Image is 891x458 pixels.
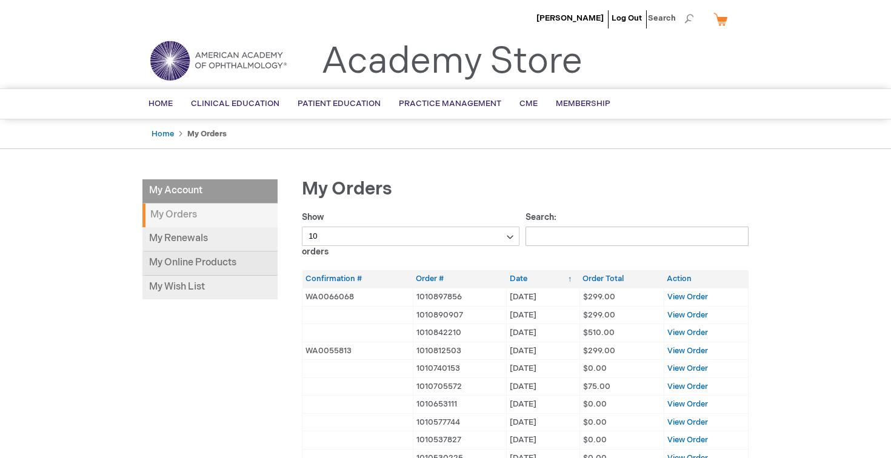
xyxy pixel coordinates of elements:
a: View Order [667,417,708,427]
td: 1010537827 [413,431,506,450]
td: 1010890907 [413,306,506,324]
td: [DATE] [507,306,580,324]
strong: My Orders [187,129,227,139]
td: 1010653111 [413,396,506,414]
td: [DATE] [507,431,580,450]
label: Search: [526,212,749,241]
td: [DATE] [507,288,580,306]
span: Home [148,99,173,108]
td: 1010705572 [413,377,506,396]
a: My Online Products [142,251,278,276]
td: [DATE] [507,324,580,342]
a: View Order [667,292,708,302]
span: Practice Management [399,99,501,108]
a: View Order [667,310,708,320]
span: $75.00 [583,382,610,391]
td: 1010740153 [413,360,506,378]
a: [PERSON_NAME] [536,13,604,23]
td: [DATE] [507,396,580,414]
span: $0.00 [583,435,607,445]
a: Log Out [612,13,642,23]
span: $510.00 [583,328,615,337]
td: 1010577744 [413,413,506,431]
th: Order Total: activate to sort column ascending [579,270,664,288]
td: [DATE] [507,377,580,396]
span: Membership [556,99,610,108]
a: My Renewals [142,227,278,251]
a: View Order [667,363,708,373]
strong: My Orders [142,204,278,227]
span: $299.00 [583,292,615,302]
select: Showorders [302,227,519,246]
input: Search: [526,227,749,246]
span: My Orders [302,178,392,200]
td: WA0066068 [302,288,413,306]
span: $0.00 [583,363,607,373]
span: $299.00 [583,346,615,356]
a: View Order [667,382,708,391]
span: $299.00 [583,310,615,320]
th: Confirmation #: activate to sort column ascending [302,270,413,288]
td: [DATE] [507,360,580,378]
label: Show orders [302,212,519,257]
span: Clinical Education [191,99,279,108]
td: [DATE] [507,413,580,431]
a: Home [152,129,174,139]
td: [DATE] [507,342,580,360]
a: My Wish List [142,276,278,299]
span: Search [648,6,694,30]
th: Action: activate to sort column ascending [664,270,748,288]
th: Order #: activate to sort column ascending [413,270,506,288]
a: View Order [667,435,708,445]
span: $0.00 [583,417,607,427]
a: View Order [667,399,708,409]
a: Academy Store [321,40,582,84]
td: WA0055813 [302,342,413,360]
td: 1010812503 [413,342,506,360]
a: View Order [667,346,708,356]
td: 1010897856 [413,288,506,306]
th: Date: activate to sort column ascending [507,270,580,288]
span: Patient Education [298,99,381,108]
td: 1010842210 [413,324,506,342]
a: View Order [667,328,708,337]
span: CME [519,99,538,108]
span: $0.00 [583,399,607,409]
